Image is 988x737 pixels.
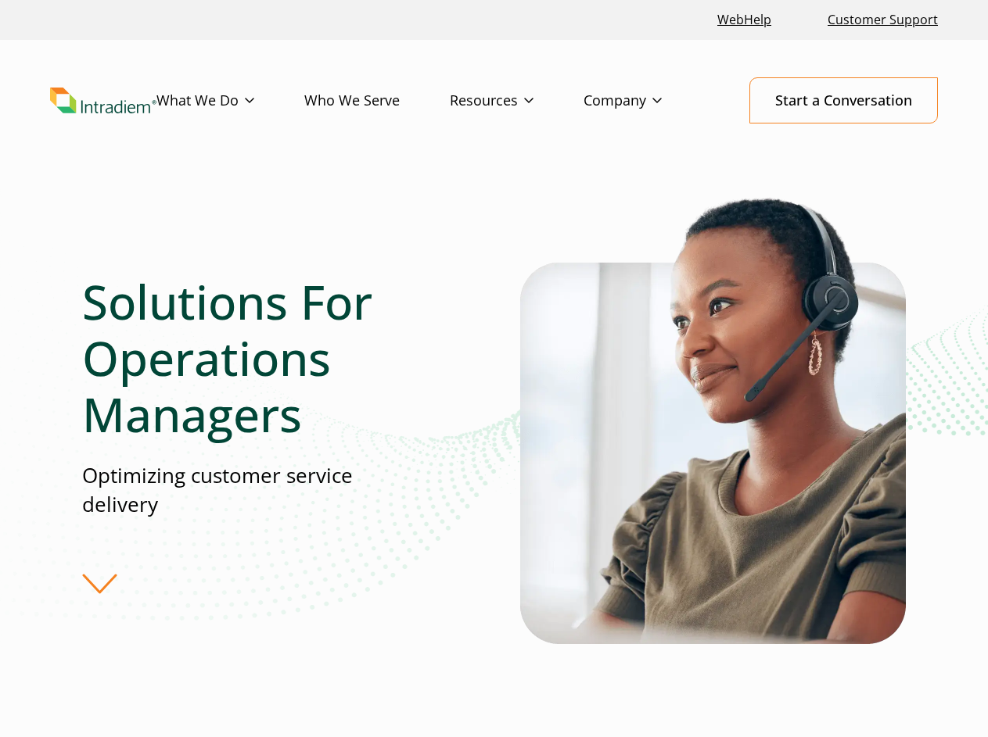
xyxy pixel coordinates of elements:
img: Automation in Contact Center Operations female employee wearing headset [520,186,906,644]
a: Company [584,78,712,123]
a: Link to homepage of Intradiem [50,88,156,113]
a: Customer Support [821,3,944,37]
a: Link opens in a new window [711,3,778,37]
a: Start a Conversation [749,77,938,123]
img: Intradiem [50,88,156,113]
h1: Solutions For Operations Managers [82,274,424,442]
a: What We Do [156,78,304,123]
a: Who We Serve [304,78,450,123]
a: Resources [450,78,584,123]
p: Optimizing customer service delivery [82,461,424,520]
